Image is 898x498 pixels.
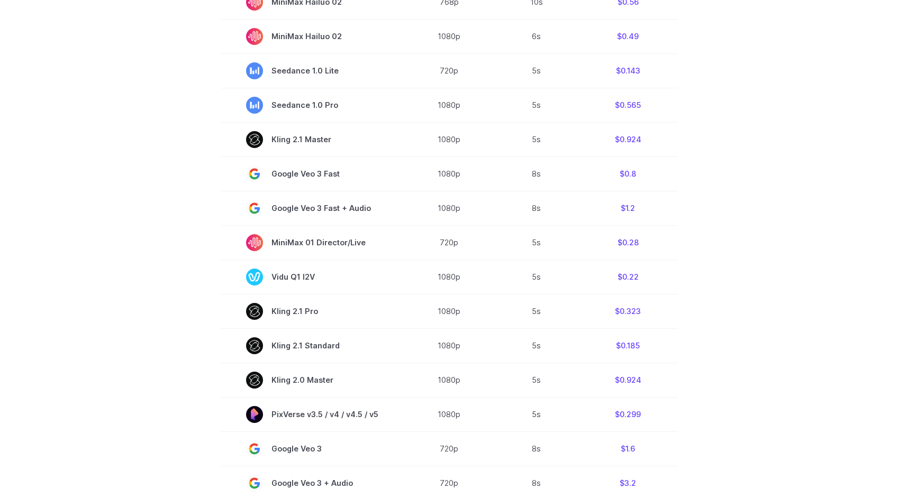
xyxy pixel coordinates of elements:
[495,156,578,191] td: 8s
[404,191,495,225] td: 1080p
[495,294,578,328] td: 5s
[495,225,578,260] td: 5s
[578,19,678,53] td: $0.49
[578,397,678,431] td: $0.299
[578,431,678,466] td: $1.6
[246,372,378,389] span: Kling 2.0 Master
[246,97,378,114] span: Seedance 1.0 Pro
[404,53,495,88] td: 720p
[578,191,678,225] td: $1.2
[246,200,378,217] span: Google Veo 3 Fast + Audio
[404,328,495,363] td: 1080p
[578,122,678,156] td: $0.924
[495,328,578,363] td: 5s
[404,156,495,191] td: 1080p
[495,431,578,466] td: 8s
[246,337,378,354] span: Kling 2.1 Standard
[578,156,678,191] td: $0.8
[578,328,678,363] td: $0.185
[578,53,678,88] td: $0.143
[495,88,578,122] td: 5s
[404,363,495,397] td: 1080p
[495,397,578,431] td: 5s
[404,397,495,431] td: 1080p
[495,122,578,156] td: 5s
[578,363,678,397] td: $0.924
[246,303,378,320] span: Kling 2.1 Pro
[404,431,495,466] td: 720p
[578,225,678,260] td: $0.28
[246,269,378,285] span: Vidu Q1 I2V
[578,294,678,328] td: $0.323
[246,440,378,457] span: Google Veo 3
[404,122,495,156] td: 1080p
[495,53,578,88] td: 5s
[246,475,378,492] span: Google Veo 3 + Audio
[246,131,378,148] span: Kling 2.1 Master
[495,260,578,294] td: 5s
[404,19,495,53] td: 1080p
[495,19,578,53] td: 6s
[495,363,578,397] td: 5s
[578,260,678,294] td: $0.22
[578,88,678,122] td: $0.565
[246,406,378,423] span: PixVerse v3.5 / v4 / v4.5 / v5
[246,234,378,251] span: MiniMax 01 Director/Live
[246,28,378,45] span: MiniMax Hailuo 02
[246,62,378,79] span: Seedance 1.0 Lite
[246,165,378,182] span: Google Veo 3 Fast
[404,225,495,260] td: 720p
[495,191,578,225] td: 8s
[404,294,495,328] td: 1080p
[404,88,495,122] td: 1080p
[404,260,495,294] td: 1080p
